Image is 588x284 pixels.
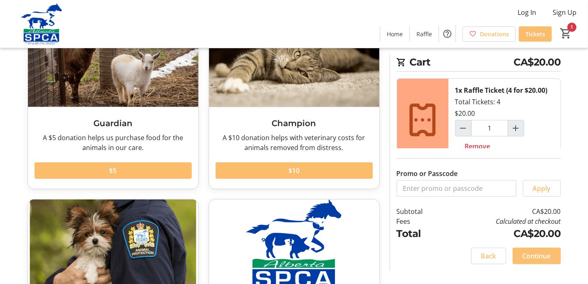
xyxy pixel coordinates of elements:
[518,7,536,17] span: Log In
[523,180,561,197] button: Apply
[455,85,548,95] div: 1x Raffle Ticket (4 for $20.00)
[513,248,561,264] button: Continue
[35,117,192,129] h3: Guardian
[387,30,403,38] span: Home
[397,207,444,216] td: Subtotal
[209,11,379,107] img: Champion
[480,30,509,38] span: Donations
[449,79,560,161] div: Total Tickets: 4
[444,207,560,216] td: CA$20.00
[455,138,500,155] button: Remove
[558,26,573,41] button: Cart
[397,55,561,72] h2: Cart
[455,108,475,118] div: $20.00
[5,3,78,45] img: Alberta SPCA's Logo
[519,26,552,42] a: Tickets
[288,166,300,176] span: $10
[216,117,373,129] h3: Champion
[28,11,198,107] img: Guardian
[523,251,551,261] span: Continue
[410,26,439,42] a: Raffle
[216,162,373,179] button: $10
[397,226,444,241] td: Total
[35,162,192,179] button: $5
[444,216,560,226] td: Calculated at checkout
[35,133,192,153] div: A $5 donation helps us purchase food for the animals in our care.
[533,183,551,193] span: Apply
[109,166,117,176] span: $5
[471,120,508,136] input: Raffle Ticket (4 for $20.00) Quantity
[444,226,560,241] td: CA$20.00
[546,6,583,19] button: Sign Up
[397,180,516,197] input: Enter promo or passcode
[508,120,524,136] button: Increment by one
[416,30,432,38] span: Raffle
[471,248,506,264] button: Back
[397,169,458,178] label: Promo or Passcode
[525,30,545,38] span: Tickets
[462,26,516,42] a: Donations
[514,55,561,70] span: CA$20.00
[380,26,409,42] a: Home
[481,251,496,261] span: Back
[553,7,576,17] span: Sign Up
[465,141,490,151] span: Remove
[216,133,373,153] div: A $10 donation helps with veterinary costs for animals removed from distress.
[397,216,444,226] td: Fees
[456,120,471,136] button: Decrement by one
[511,6,543,19] button: Log In
[439,26,456,42] button: Help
